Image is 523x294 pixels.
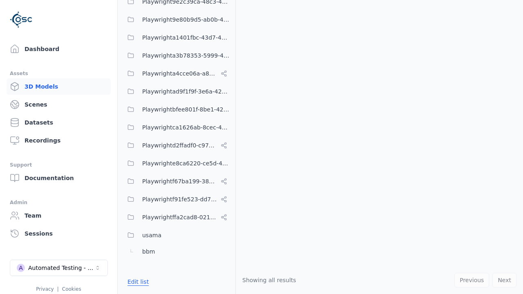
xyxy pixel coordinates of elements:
span: Playwrighte8ca6220-ce5d-4904-84b9-6d30939cc093 [142,158,230,168]
div: Automated Testing - Playwright [28,264,94,272]
a: Sessions [7,225,111,242]
button: Playwrightf91fe523-dd75-44f3-a953-451f6070cb42 [123,191,230,207]
span: Playwrighta4cce06a-a8e6-4c0d-bfc1-93e8d78d750a [142,69,217,78]
button: Playwrighta1401fbc-43d7-48dd-a309-be935d99d708 [123,29,230,46]
span: Playwrightf91fe523-dd75-44f3-a953-451f6070cb42 [142,194,217,204]
button: bbm [123,243,230,260]
div: Admin [10,198,107,207]
span: Showing all results [242,277,296,283]
span: | [57,286,59,292]
img: Logo [10,8,33,31]
a: Scenes [7,96,111,113]
div: A [17,264,25,272]
span: Playwrighta3b78353-5999-46c5-9eab-70007203469a [142,51,230,60]
button: Edit list [123,274,154,289]
button: Playwright9e80b9d5-ab0b-4e8f-a3de-da46b25b8298 [123,11,230,28]
button: Playwrightf67ba199-386a-42d1-aebc-3b37e79c7296 [123,173,230,189]
button: Playwrightd2ffadf0-c973-454c-8fcf-dadaeffcb802 [123,137,230,154]
a: Datasets [7,114,111,131]
span: Playwrightca1626ab-8cec-4ddc-b85a-2f9392fe08d1 [142,122,230,132]
button: Playwrighta3b78353-5999-46c5-9eab-70007203469a [123,47,230,64]
a: 3D Models [7,78,111,95]
a: Dashboard [7,41,111,57]
span: bbm [142,247,155,256]
button: Playwrighta4cce06a-a8e6-4c0d-bfc1-93e8d78d750a [123,65,230,82]
span: Playwrightf67ba199-386a-42d1-aebc-3b37e79c7296 [142,176,217,186]
button: Playwrightad9f1f9f-3e6a-4231-8f19-c506bf64a382 [123,83,230,100]
span: usama [142,230,161,240]
div: Support [10,160,107,170]
button: Playwrightbfee801f-8be1-42a6-b774-94c49e43b650 [123,101,230,118]
button: Playwrightca1626ab-8cec-4ddc-b85a-2f9392fe08d1 [123,119,230,136]
a: Recordings [7,132,111,149]
div: Assets [10,69,107,78]
a: Documentation [7,170,111,186]
a: Team [7,207,111,224]
a: Privacy [36,286,54,292]
span: Playwrightffa2cad8-0214-4c2f-a758-8e9593c5a37e [142,212,217,222]
span: Playwright9e80b9d5-ab0b-4e8f-a3de-da46b25b8298 [142,15,230,24]
button: Select a workspace [10,260,108,276]
span: Playwrightad9f1f9f-3e6a-4231-8f19-c506bf64a382 [142,87,230,96]
a: Cookies [62,286,81,292]
button: usama [123,227,230,243]
button: Playwrightffa2cad8-0214-4c2f-a758-8e9593c5a37e [123,209,230,225]
button: Playwrighte8ca6220-ce5d-4904-84b9-6d30939cc093 [123,155,230,171]
span: Playwrighta1401fbc-43d7-48dd-a309-be935d99d708 [142,33,230,42]
span: Playwrightd2ffadf0-c973-454c-8fcf-dadaeffcb802 [142,140,217,150]
span: Playwrightbfee801f-8be1-42a6-b774-94c49e43b650 [142,105,230,114]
